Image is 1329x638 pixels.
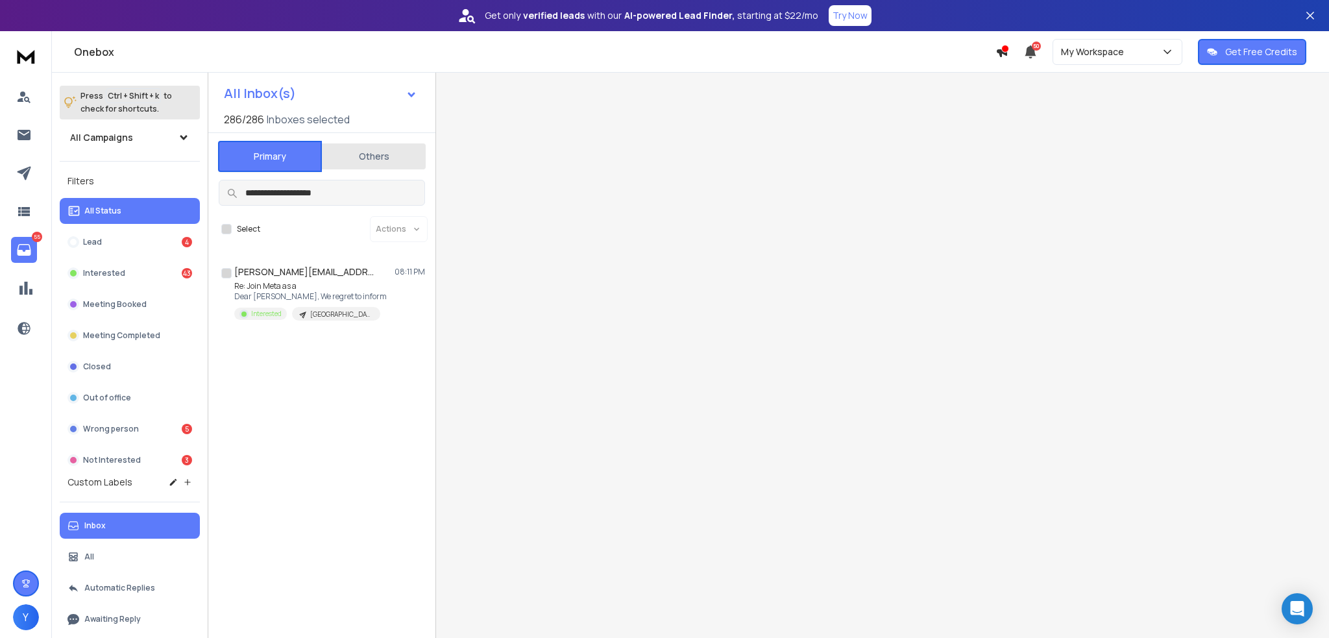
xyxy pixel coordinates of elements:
[80,90,172,116] p: Press to check for shortcuts.
[74,44,995,60] h1: Onebox
[60,544,200,570] button: All
[218,141,322,172] button: Primary
[60,606,200,632] button: Awaiting Reply
[84,521,106,531] p: Inbox
[83,330,160,341] p: Meeting Completed
[67,476,132,489] h3: Custom Labels
[60,229,200,255] button: Lead4
[32,232,42,242] p: 55
[60,125,200,151] button: All Campaigns
[1061,45,1129,58] p: My Workspace
[84,206,121,216] p: All Status
[60,198,200,224] button: All Status
[234,291,387,302] p: Dear [PERSON_NAME], We regret to inform
[624,9,735,22] strong: AI-powered Lead Finder,
[251,309,282,319] p: Interested
[1282,593,1313,624] div: Open Intercom Messenger
[182,455,192,465] div: 3
[60,513,200,539] button: Inbox
[322,142,426,171] button: Others
[84,552,94,562] p: All
[523,9,585,22] strong: verified leads
[182,424,192,434] div: 5
[234,265,377,278] h1: [PERSON_NAME][EMAIL_ADDRESS][DOMAIN_NAME]
[234,281,387,291] p: Re: Join Meta as a
[60,323,200,349] button: Meeting Completed
[11,237,37,263] a: 55
[13,44,39,68] img: logo
[267,112,350,127] h3: Inboxes selected
[83,237,102,247] p: Lead
[395,267,425,277] p: 08:11 PM
[60,575,200,601] button: Automatic Replies
[1032,42,1041,51] span: 50
[224,87,296,100] h1: All Inbox(s)
[485,9,818,22] p: Get only with our starting at $22/mo
[60,385,200,411] button: Out of office
[13,604,39,630] button: Y
[182,237,192,247] div: 4
[310,310,372,319] p: [GEOGRAPHIC_DATA] + [GEOGRAPHIC_DATA] [DATE]
[83,299,147,310] p: Meeting Booked
[60,354,200,380] button: Closed
[1198,39,1306,65] button: Get Free Credits
[83,455,141,465] p: Not Interested
[829,5,872,26] button: Try Now
[84,614,141,624] p: Awaiting Reply
[83,393,131,403] p: Out of office
[84,583,155,593] p: Automatic Replies
[833,9,868,22] p: Try Now
[70,131,133,144] h1: All Campaigns
[60,172,200,190] h3: Filters
[1225,45,1297,58] p: Get Free Credits
[60,416,200,442] button: Wrong person5
[83,362,111,372] p: Closed
[60,447,200,473] button: Not Interested3
[83,424,139,434] p: Wrong person
[83,268,125,278] p: Interested
[213,80,428,106] button: All Inbox(s)
[60,291,200,317] button: Meeting Booked
[60,260,200,286] button: Interested43
[182,268,192,278] div: 43
[237,224,260,234] label: Select
[224,112,264,127] span: 286 / 286
[106,88,161,103] span: Ctrl + Shift + k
